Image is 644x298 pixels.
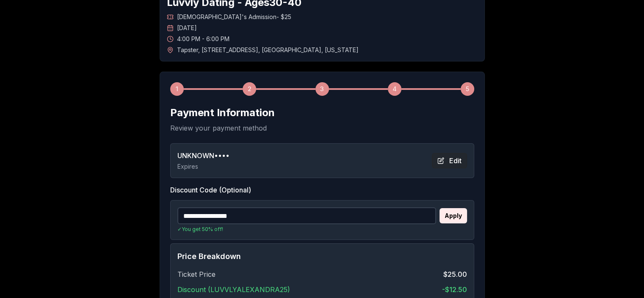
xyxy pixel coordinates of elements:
div: 4 [388,82,401,96]
label: Discount Code (Optional) [170,185,474,195]
p: Review your payment method [170,123,474,133]
span: 4:00 PM - 6:00 PM [177,35,229,43]
span: Tapster , [STREET_ADDRESS] , [GEOGRAPHIC_DATA] , [US_STATE] [177,46,359,54]
h4: Price Breakdown [177,251,467,262]
span: Ticket Price [177,269,216,279]
div: 3 [315,82,329,96]
div: 5 [461,82,474,96]
button: Edit [432,153,467,168]
span: Discount ( LUVVLYALEXANDRA25 ) [177,284,290,295]
p: ✓ You get 50% off! [177,226,467,233]
span: [DATE] [177,24,197,32]
div: 1 [170,82,184,96]
span: -$ 12.50 [442,284,467,295]
button: Apply [439,208,467,223]
p: Expires [177,162,229,171]
span: UNKNOWN •••• [177,150,229,161]
div: 2 [243,82,256,96]
span: $25.00 [443,269,467,279]
span: [DEMOGRAPHIC_DATA]'s Admission - $25 [177,13,291,21]
h2: Payment Information [170,106,474,120]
